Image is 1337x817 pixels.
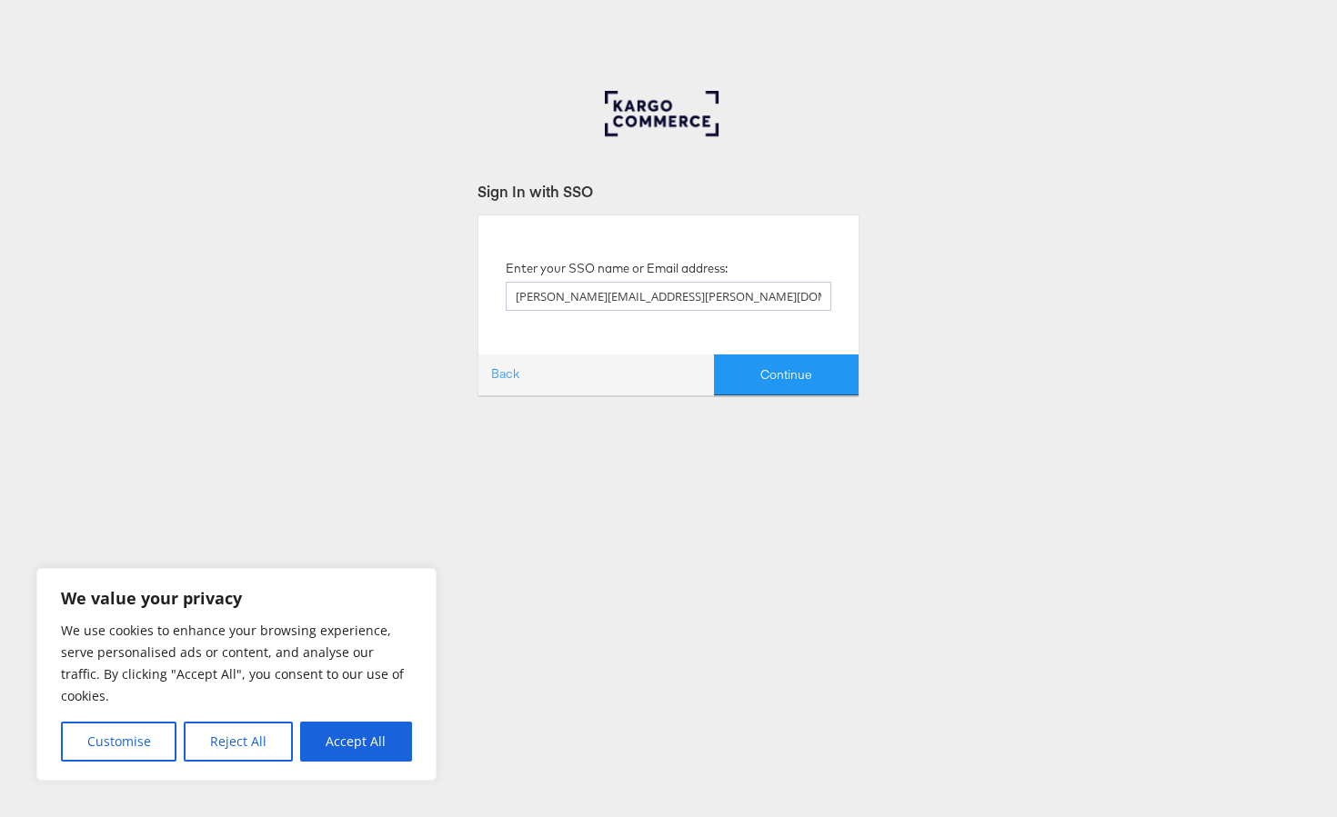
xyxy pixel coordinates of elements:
[184,722,292,762] button: Reject All
[477,181,859,202] div: Sign In with SSO
[300,722,412,762] button: Accept All
[61,722,176,762] button: Customise
[506,260,728,277] label: Enter your SSO name or Email address:
[36,568,437,781] div: We value your privacy
[714,354,859,395] button: Continue
[478,358,532,391] a: Back
[506,282,831,311] input: SSO name or Email address
[61,620,412,707] p: We use cookies to enhance your browsing experience, serve personalised ads or content, and analys...
[61,587,412,609] p: We value your privacy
